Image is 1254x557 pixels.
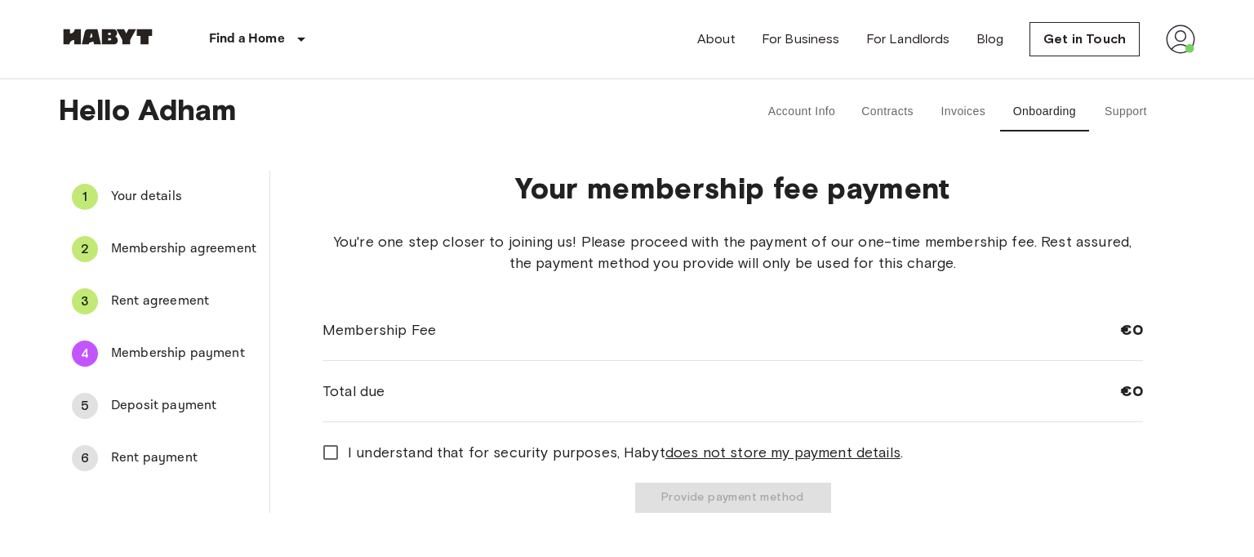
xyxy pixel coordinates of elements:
[111,292,256,311] span: Rent agreement
[59,334,269,373] div: 4Membership payment
[1000,92,1089,131] button: Onboarding
[848,92,927,131] button: Contracts
[72,184,98,210] div: 1
[72,445,98,471] div: 6
[1089,92,1163,131] button: Support
[111,239,256,259] span: Membership agreement
[59,229,269,269] div: 2Membership agreement
[72,236,98,262] div: 2
[1120,320,1143,340] span: €0
[111,344,256,363] span: Membership payment
[697,29,736,49] a: About
[866,29,950,49] a: For Landlords
[59,282,269,321] div: 3Rent agreement
[111,396,256,416] span: Deposit payment
[1120,381,1143,401] span: €0
[1166,25,1195,54] img: avatar
[1029,22,1140,56] a: Get in Touch
[976,29,1004,49] a: Blog
[111,187,256,207] span: Your details
[72,393,98,419] div: 5
[59,177,269,216] div: 1Your details
[59,29,157,45] img: Habyt
[59,439,269,478] div: 6Rent payment
[322,231,1143,274] span: You're one step closer to joining us! Please proceed with the payment of our one-time membership ...
[762,29,840,49] a: For Business
[322,171,1143,205] p: Your membership fee payment
[665,443,900,461] u: does not store my payment details
[927,92,1000,131] button: Invoices
[72,341,98,367] div: 4
[322,319,436,341] span: Membership Fee
[209,29,285,49] p: Find a Home
[72,288,98,314] div: 3
[111,448,256,468] span: Rent payment
[322,381,385,402] span: Total due
[59,92,709,131] span: Hello Adham
[59,386,269,426] div: 5Deposit payment
[348,442,903,463] span: I understand that for security purposes, Habyt .
[755,92,849,131] button: Account Info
